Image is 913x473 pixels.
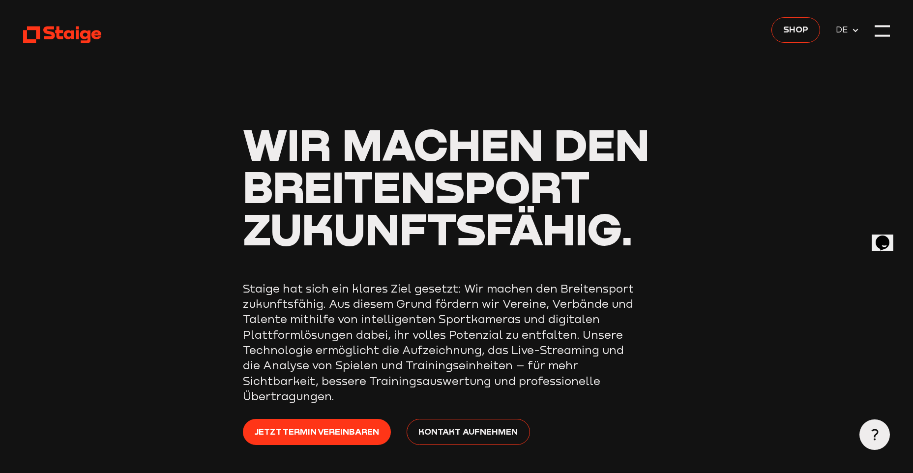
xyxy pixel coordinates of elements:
span: DE [836,23,852,36]
a: Shop [771,17,821,43]
span: Jetzt Termin vereinbaren [255,425,379,438]
iframe: chat widget [872,222,903,251]
span: Wir machen den Breitensport zukunftsfähig. [243,117,649,255]
a: Kontakt aufnehmen [407,419,530,445]
p: Staige hat sich ein klares Ziel gesetzt: Wir machen den Breitensport zukunftsfähig. Aus diesem Gr... [243,281,636,404]
span: Shop [783,23,808,36]
span: Kontakt aufnehmen [418,425,518,438]
a: Jetzt Termin vereinbaren [243,419,391,445]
